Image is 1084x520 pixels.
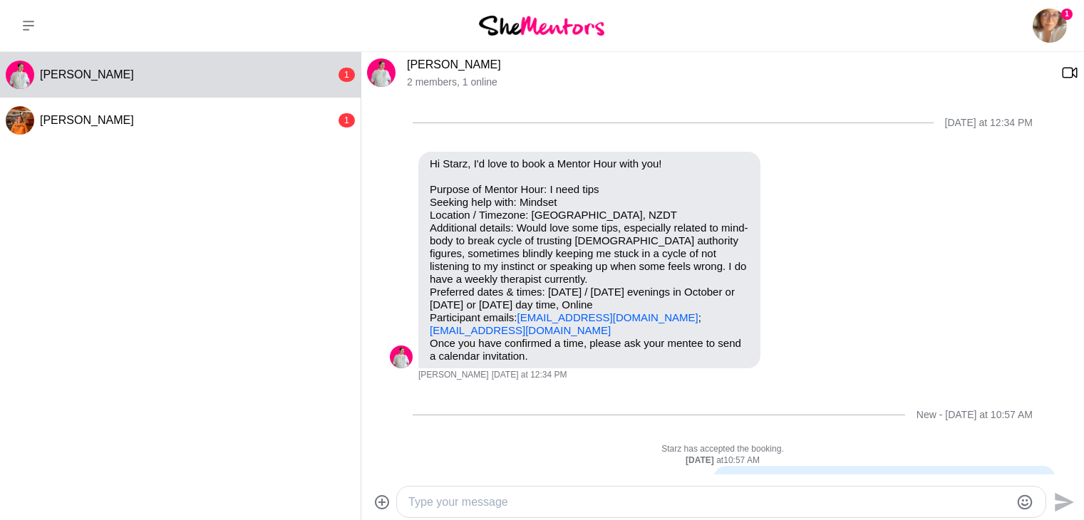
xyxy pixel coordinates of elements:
[492,370,567,381] time: 2025-10-10T01:34:22.478Z
[1033,9,1067,43] img: Starz
[725,472,1044,484] p: Hey gorgeous!
[917,409,1033,421] div: New - [DATE] at 10:57 AM
[6,61,34,89] div: Lauren Purse
[686,455,716,465] strong: [DATE]
[339,68,355,82] div: 1
[517,311,698,323] a: [EMAIL_ADDRESS][DOMAIN_NAME]
[6,106,34,135] div: Katie
[430,183,749,337] p: Purpose of Mentor Hour: I need tips Seeking help with: Mindset Location / Timezone: [GEOGRAPHIC_D...
[390,345,413,368] img: L
[430,337,749,363] p: Once you have confirmed a time, please ask your mentee to send a calendar invitation.
[1033,9,1067,43] a: Starz1
[1016,494,1033,511] button: Emoji picker
[367,58,396,87] img: L
[40,68,134,80] span: [PERSON_NAME]
[390,455,1055,467] div: at 10:57 AM
[1046,486,1078,518] button: Send
[407,76,1050,88] p: 2 members , 1 online
[430,157,749,170] p: Hi Starz, I'd love to book a Mentor Hour with you!
[6,61,34,89] img: L
[945,117,1033,129] div: [DATE] at 12:34 PM
[479,16,604,35] img: She Mentors Logo
[430,324,611,336] a: [EMAIL_ADDRESS][DOMAIN_NAME]
[390,345,413,368] div: Lauren Purse
[1061,9,1073,20] span: 1
[390,444,1055,455] p: Starz has accepted the booking.
[407,58,501,71] a: [PERSON_NAME]
[408,494,1010,511] textarea: Type your message
[40,114,134,126] span: [PERSON_NAME]
[418,370,489,381] span: [PERSON_NAME]
[339,113,355,128] div: 1
[6,106,34,135] img: K
[367,58,396,87] div: Lauren Purse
